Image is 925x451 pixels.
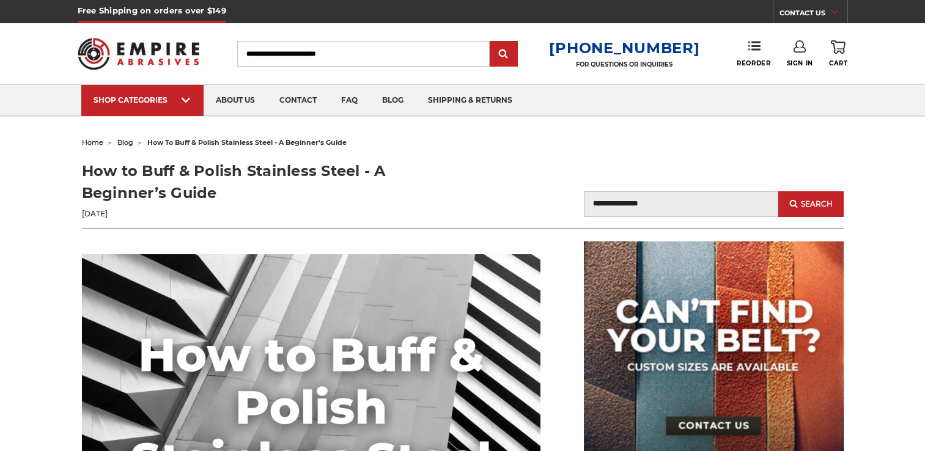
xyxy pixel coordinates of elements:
[94,95,191,105] div: SHOP CATEGORIES
[549,39,699,57] a: [PHONE_NUMBER]
[147,138,347,147] span: how to buff & polish stainless steel - a beginner’s guide
[737,59,770,67] span: Reorder
[779,6,847,23] a: CONTACT US
[82,160,463,204] h1: How to Buff & Polish Stainless Steel - A Beginner’s Guide
[117,138,133,147] a: blog
[370,85,416,116] a: blog
[549,61,699,68] p: FOR QUESTIONS OR INQUIRIES
[204,85,267,116] a: about us
[801,200,833,208] span: Search
[267,85,329,116] a: contact
[492,42,516,67] input: Submit
[78,30,200,78] img: Empire Abrasives
[82,208,463,219] p: [DATE]
[737,40,770,67] a: Reorder
[829,59,847,67] span: Cart
[787,59,813,67] span: Sign In
[778,191,843,217] button: Search
[416,85,525,116] a: shipping & returns
[82,138,103,147] a: home
[829,40,847,67] a: Cart
[329,85,370,116] a: faq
